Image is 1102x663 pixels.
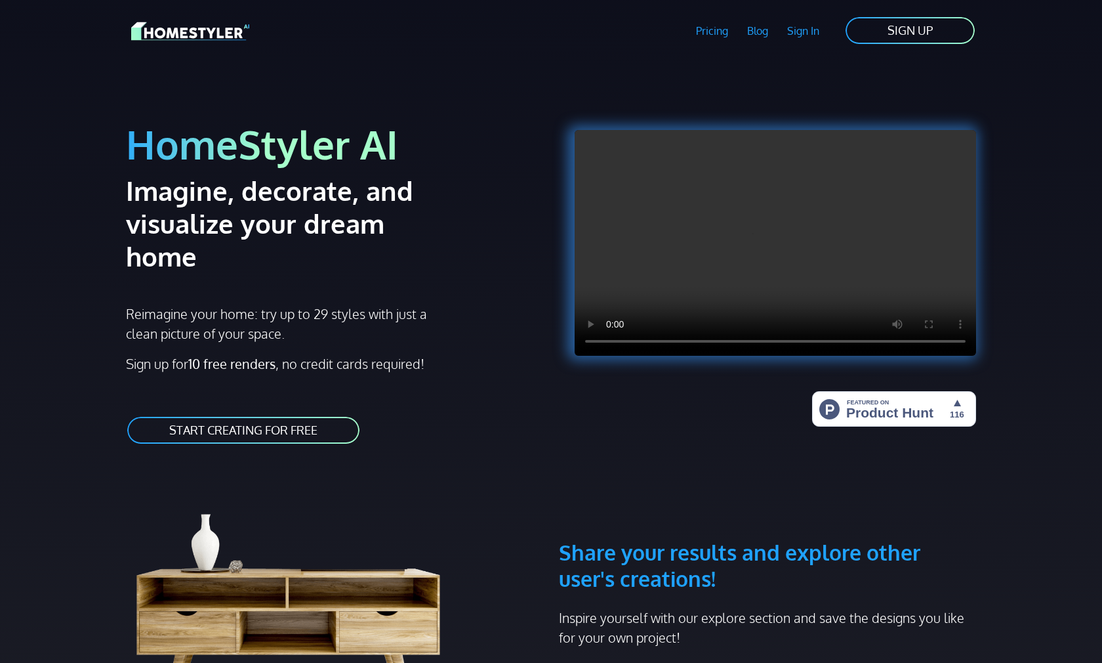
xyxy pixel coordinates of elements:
[126,174,460,272] h2: Imagine, decorate, and visualize your dream home
[687,16,738,46] a: Pricing
[559,477,976,592] h3: Share your results and explore other user's creations!
[188,355,275,372] strong: 10 free renders
[126,304,439,343] p: Reimagine your home: try up to 29 styles with just a clean picture of your space.
[126,119,543,169] h1: HomeStyler AI
[126,354,543,374] p: Sign up for , no credit cards required!
[844,16,976,45] a: SIGN UP
[559,608,976,647] p: Inspire yourself with our explore section and save the designs you like for your own project!
[777,16,828,46] a: Sign In
[812,391,976,427] img: HomeStyler AI - Interior Design Made Easy: One Click to Your Dream Home | Product Hunt
[126,416,361,445] a: START CREATING FOR FREE
[737,16,777,46] a: Blog
[131,20,249,43] img: HomeStyler AI logo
